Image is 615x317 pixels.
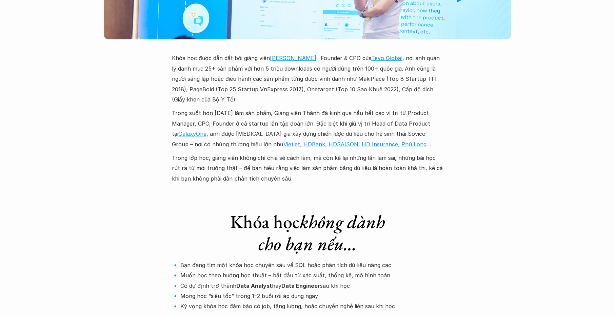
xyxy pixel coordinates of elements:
[283,141,302,148] a: Vietjet,
[362,141,400,148] a: HD Insurance,
[236,282,272,289] strong: Data Analyst
[270,55,316,61] a: [PERSON_NAME]
[281,282,320,289] strong: Data Engineer
[303,141,327,148] a: HDBank,
[371,55,402,61] a: Tevo Global
[172,260,443,312] p: 🔹 Bạn đang tìm một khóa học chuyên sâu về SQL hoặc phân tích dữ liệu nâng cao 🔹 Muốn học theo hướ...
[329,141,360,148] a: HDSAISON,
[401,141,426,148] a: Phú Long
[172,153,443,184] p: Trong lớp học, giảng viên không chỉ chia sẻ cách làm, mà còn kể lại những lần làm sai, những bài ...
[258,210,389,256] em: không dành cho bạn nếu…
[172,108,443,149] p: Trong suốt hơn [DATE] làm sản phẩm, Giảng viên Thành đã kinh qua hầu hết các vị trí từ Product Ma...
[172,53,443,105] p: Khóa học được dẫn dắt bởi giảng viên – Founder & CPO của , nơi anh quản lý danh mục 25+ sản phẩm ...
[178,130,206,137] a: GalaxyOne
[225,211,390,255] h1: Khóa học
